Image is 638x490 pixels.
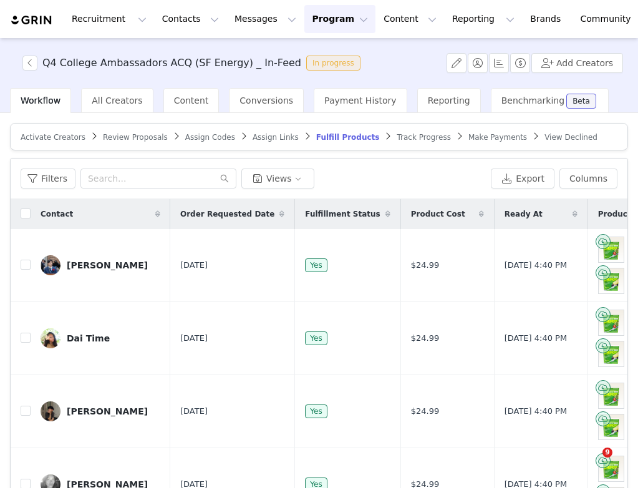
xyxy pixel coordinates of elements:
span: [object Object] [22,56,365,71]
button: Export [491,169,554,189]
button: Reporting [445,5,522,33]
img: Product Image [599,237,624,262]
input: Search... [80,169,236,189]
button: Filters [21,169,75,189]
div: [PERSON_NAME] [67,406,148,416]
img: Product Image [599,310,624,335]
button: Program [304,5,375,33]
img: 974d5ba3-4fb3-43c5-9d62-5d35e8b8ed40--s.jpg [41,401,60,421]
div: [PERSON_NAME] [67,260,148,270]
span: In progress [306,56,360,71]
span: Yes [305,258,327,272]
span: Product Cost [411,208,465,220]
a: Dai Time [41,328,160,348]
div: Beta [573,97,590,105]
i: icon: search [220,174,229,183]
span: Content [174,96,209,105]
span: Reporting [428,96,470,105]
span: Payment History [324,96,397,105]
span: $24.99 [411,332,440,345]
span: Fulfill Products [316,133,380,142]
span: View Declined [544,133,597,142]
span: Fulfillment Status [305,208,380,220]
a: [PERSON_NAME] [41,401,160,421]
span: Ready At [505,208,543,220]
div: Dai Time [67,333,110,343]
span: Yes [305,404,327,418]
button: Content [376,5,444,33]
span: Make Payments [468,133,527,142]
button: Add Creators [531,53,623,73]
span: 9 [602,448,612,458]
button: Views [241,169,314,189]
span: Activate Creators [21,133,85,142]
a: Brands [523,5,572,33]
button: Columns [559,169,617,189]
span: Benchmarking [501,96,564,105]
span: Conversions [239,96,293,105]
img: Product Image [599,383,624,408]
span: [DATE] [180,405,208,418]
div: [PERSON_NAME] [67,479,148,489]
span: Review Proposals [103,133,168,142]
span: [DATE] [180,259,208,272]
img: 6255da3a-4a81-4820-a330-92975ae2436e--s.jpg [41,328,60,348]
span: Yes [305,331,327,345]
img: Product Image [599,456,624,481]
span: Workflow [21,96,60,105]
span: $24.99 [411,405,440,418]
button: Contacts [155,5,226,33]
a: [PERSON_NAME] [41,255,160,275]
span: Track Progress [397,133,450,142]
iframe: Intercom live chat [577,448,607,478]
span: [DATE] [180,332,208,345]
span: Order Requested Date [180,208,274,220]
span: Assign Codes [185,133,235,142]
img: 0e5db382-2383-47c3-8f3c-a5a1e11a3609.jpg [41,255,60,275]
img: Product Image [599,341,624,366]
span: Assign Links [253,133,299,142]
span: Contact [41,208,73,220]
h3: Q4 College Ambassadors ACQ (SF Energy) _ In-Feed [42,56,301,71]
span: All Creators [92,96,142,105]
img: grin logo [10,14,54,26]
span: $24.99 [411,259,440,272]
span: Products [598,208,636,220]
img: Product Image [599,414,624,439]
button: Recruitment [64,5,154,33]
button: Messages [227,5,304,33]
img: Product Image [599,268,624,293]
